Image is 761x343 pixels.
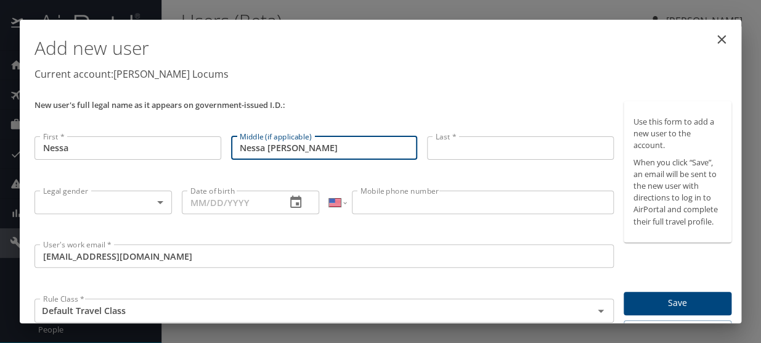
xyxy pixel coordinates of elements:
[35,67,731,81] p: Current account: [PERSON_NAME] Locums
[633,295,722,311] span: Save
[624,320,731,343] button: Cancel
[707,25,736,54] button: close
[633,157,722,228] p: When you click “Save”, an email will be sent to the new user with directions to log in to AirPort...
[182,191,276,214] input: MM/DD/YYYY
[35,101,614,109] p: New user's full legal name as it appears on government-issued I.D.:
[35,191,172,214] div: ​
[633,116,722,152] p: Use this form to add a new user to the account.
[592,302,609,320] button: Open
[35,30,731,67] h1: Add new user
[624,292,731,316] button: Save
